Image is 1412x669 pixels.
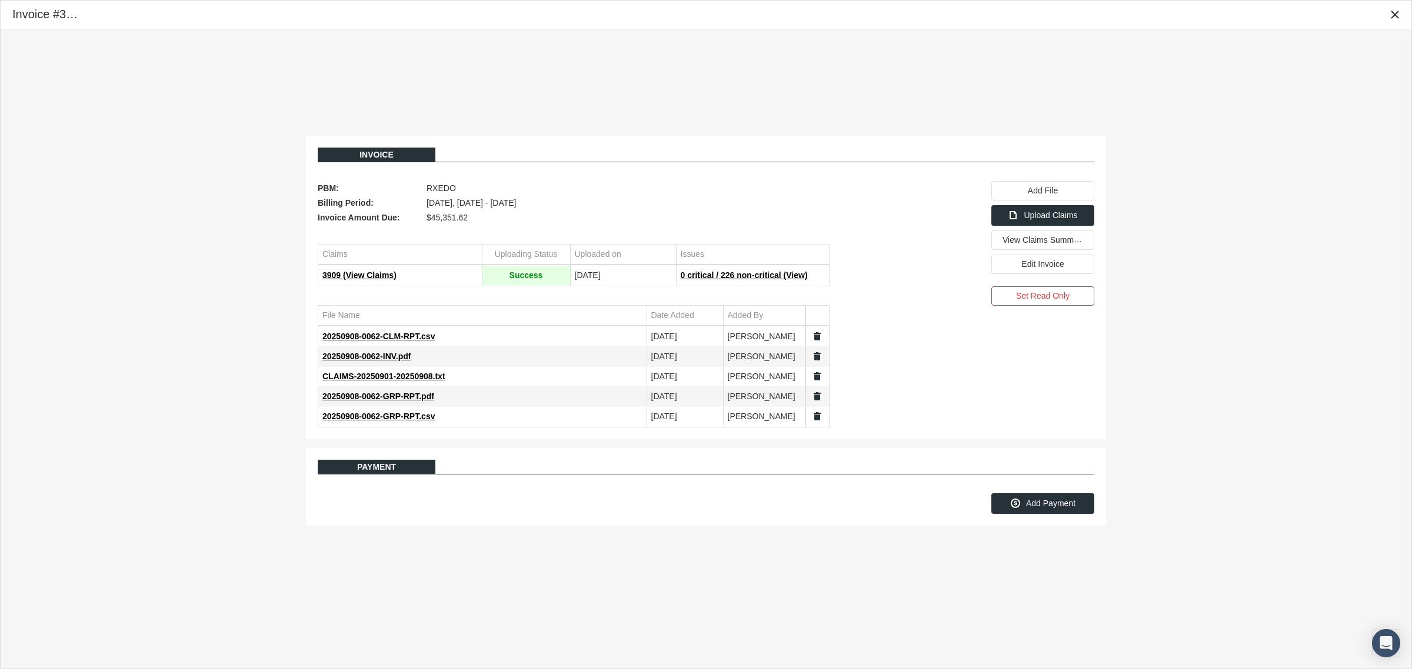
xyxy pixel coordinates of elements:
div: Added By [728,310,764,321]
td: Column Issues [676,245,829,265]
td: [DATE] [647,406,723,426]
a: Split [812,411,822,422]
a: Split [812,351,822,362]
span: Upload Claims [1024,210,1077,220]
div: Set Read Only [991,286,1094,306]
div: Data grid [318,244,830,286]
div: Add Payment [991,493,1094,514]
a: Split [812,331,822,342]
td: [PERSON_NAME] [723,406,805,426]
td: Column File Name [318,306,647,326]
td: Column Date Added [647,306,723,326]
span: PBM: [318,181,421,196]
div: View Claims Summary [991,230,1094,250]
div: File Name [322,310,360,321]
span: Set Read Only [1016,291,1070,300]
td: [PERSON_NAME] [723,346,805,366]
td: [DATE] [647,346,723,366]
span: Invoice Amount Due: [318,210,421,225]
span: Edit Invoice [1021,259,1064,269]
td: Column Claims [318,245,482,265]
td: [DATE] [647,326,723,346]
span: 0 critical / 226 non-critical (View) [681,270,808,280]
td: Success [482,265,570,285]
div: Data grid [318,305,830,427]
span: 20250908-0062-GRP-RPT.csv [322,412,435,421]
div: Issues [681,249,704,260]
div: Uploaded on [575,249,621,260]
span: View Claims Summary [1003,234,1085,244]
span: [DATE], [DATE] - [DATE] [427,196,516,210]
div: Close [1384,4,1406,25]
span: RXEDO [427,181,456,196]
td: [DATE] [570,265,676,285]
td: [PERSON_NAME] [723,366,805,386]
span: Add File [1028,186,1058,195]
a: Split [812,391,822,402]
td: [DATE] [647,366,723,386]
td: [PERSON_NAME] [723,326,805,346]
div: Edit Invoice [991,255,1094,274]
span: Add Payment [1026,499,1075,508]
div: Open Intercom Messenger [1372,629,1400,657]
td: Column Added By [723,306,805,326]
span: Payment [357,462,396,471]
span: 20250908-0062-CLM-RPT.csv [322,332,435,341]
span: CLAIMS-20250901-20250908.txt [322,372,445,381]
div: Date Added [651,310,694,321]
div: Invoice #316 [12,6,79,22]
span: Invoice [359,150,394,159]
span: Billing Period: [318,196,421,210]
div: Uploading Status [495,249,558,260]
span: 20250908-0062-GRP-RPT.pdf [322,392,434,401]
div: Upload Claims [991,205,1094,226]
td: [PERSON_NAME] [723,386,805,406]
td: Column Uploaded on [570,245,676,265]
a: Split [812,371,822,382]
span: $45,351.62 [427,210,468,225]
div: Add File [991,181,1094,200]
td: Column Uploading Status [482,245,570,265]
td: [DATE] [647,386,723,406]
span: 3909 (View Claims) [322,270,397,280]
span: 20250908-0062-INV.pdf [322,352,411,361]
div: Claims [322,249,348,260]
